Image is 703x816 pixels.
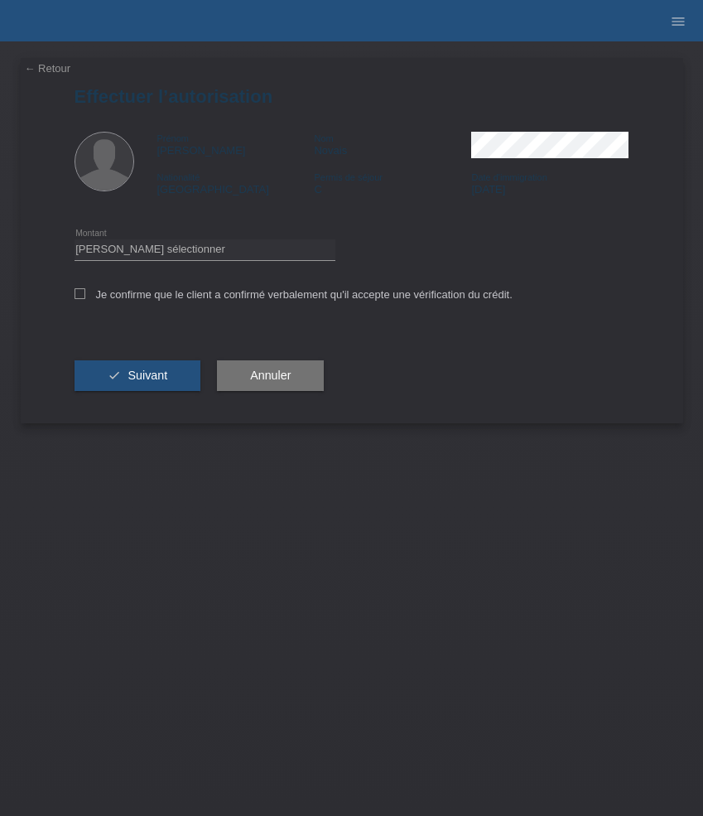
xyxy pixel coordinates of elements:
[314,172,383,182] span: Permis de séjour
[25,62,71,75] a: ← Retour
[75,360,201,392] button: check Suivant
[157,172,200,182] span: Nationalité
[314,132,471,157] div: Novais
[75,86,629,107] h1: Effectuer l’autorisation
[314,171,471,196] div: C
[157,132,315,157] div: [PERSON_NAME]
[471,171,628,196] div: [DATE]
[108,369,121,382] i: check
[157,171,315,196] div: [GEOGRAPHIC_DATA]
[670,13,686,30] i: menu
[314,133,333,143] span: Nom
[471,172,547,182] span: Date d'immigration
[250,369,291,382] span: Annuler
[128,369,167,382] span: Suivant
[662,16,695,26] a: menu
[75,288,513,301] label: Je confirme que le client a confirmé verbalement qu'il accepte une vérification du crédit.
[157,133,190,143] span: Prénom
[217,360,324,392] button: Annuler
